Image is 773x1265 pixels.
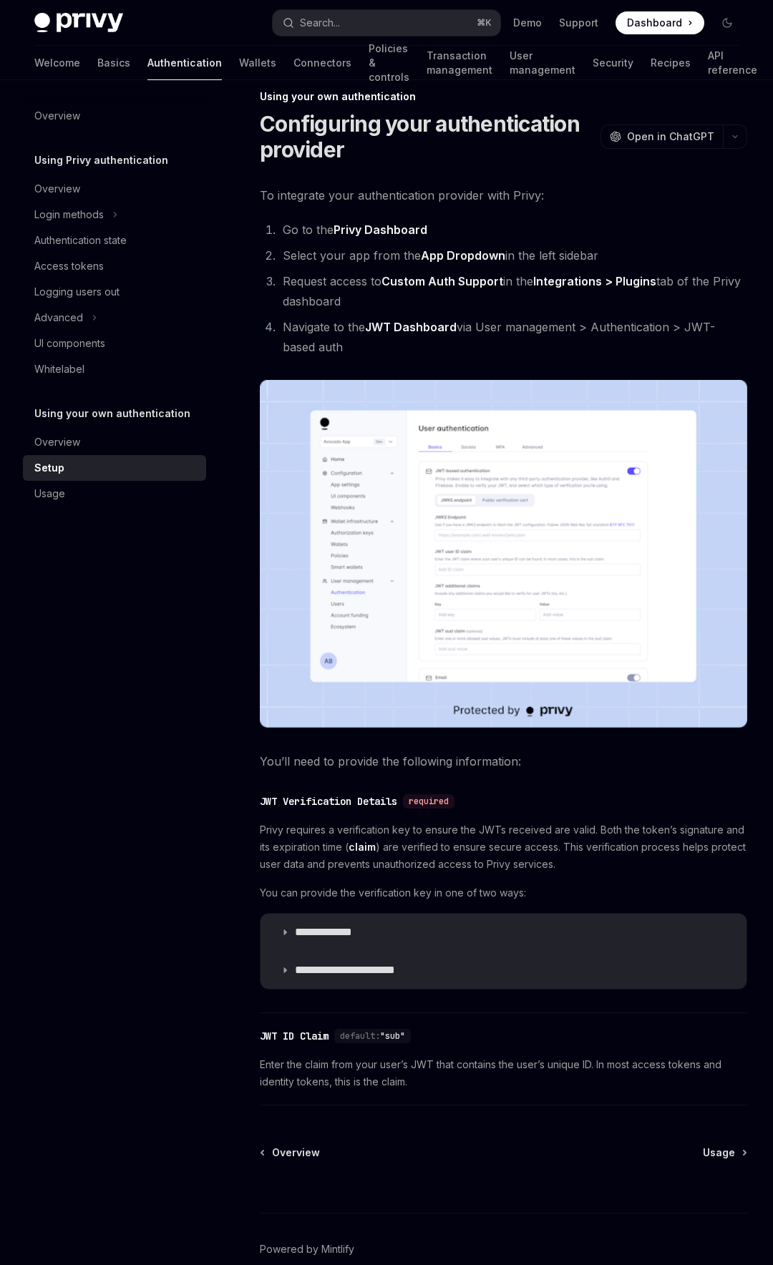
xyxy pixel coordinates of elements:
[381,274,503,288] strong: Custom Auth Support
[278,220,747,240] li: Go to the
[260,751,747,771] span: You’ll need to provide the following information:
[260,821,747,873] span: Privy requires a verification key to ensure the JWTs received are valid. Both the token’s signatu...
[34,283,120,301] div: Logging users out
[300,14,340,31] div: Search...
[477,17,492,29] span: ⌘ K
[278,245,747,265] li: Select your app from the in the left sidebar
[34,309,83,326] div: Advanced
[403,794,454,809] div: required
[23,356,206,382] a: Whitelabel
[349,841,376,854] a: claim
[34,361,84,378] div: Whitelabel
[23,429,206,455] a: Overview
[23,279,206,305] a: Logging users out
[601,124,723,149] button: Open in ChatGPT
[34,485,65,502] div: Usage
[23,455,206,481] a: Setup
[703,1146,746,1160] a: Usage
[97,46,130,80] a: Basics
[651,46,691,80] a: Recipes
[421,248,505,263] strong: App Dropdown
[260,185,747,205] span: To integrate your authentication provider with Privy:
[627,130,714,144] span: Open in ChatGPT
[34,405,190,422] h5: Using your own authentication
[34,232,127,249] div: Authentication state
[23,103,206,129] a: Overview
[260,1056,747,1090] span: Enter the claim from your user’s JWT that contains the user’s unique ID. In most access tokens an...
[23,331,206,356] a: UI components
[23,176,206,202] a: Overview
[593,46,633,80] a: Security
[260,884,747,902] span: You can provide the verification key in one of two ways:
[708,46,757,80] a: API reference
[260,794,397,809] div: JWT Verification Details
[559,16,598,30] a: Support
[34,180,80,197] div: Overview
[34,335,105,352] div: UI components
[260,89,747,104] div: Using your own authentication
[369,46,409,80] a: Policies & controls
[272,1146,320,1160] span: Overview
[260,1242,354,1256] a: Powered by Mintlify
[23,228,206,253] a: Authentication state
[627,16,682,30] span: Dashboard
[34,434,80,451] div: Overview
[293,46,351,80] a: Connectors
[260,380,747,728] img: JWT-based auth
[147,46,222,80] a: Authentication
[261,1146,320,1160] a: Overview
[365,320,457,335] a: JWT Dashboard
[334,223,427,238] a: Privy Dashboard
[380,1030,405,1042] span: "sub"
[34,13,123,33] img: dark logo
[23,481,206,507] a: Usage
[34,107,80,124] div: Overview
[340,1030,380,1042] span: default:
[273,10,500,36] button: Search...⌘K
[34,258,104,275] div: Access tokens
[716,11,739,34] button: Toggle dark mode
[34,152,168,169] h5: Using Privy authentication
[34,206,104,223] div: Login methods
[34,459,64,477] div: Setup
[427,46,492,80] a: Transaction management
[616,11,704,34] a: Dashboard
[533,274,656,289] a: Integrations > Plugins
[513,16,542,30] a: Demo
[239,46,276,80] a: Wallets
[278,317,747,357] li: Navigate to the via User management > Authentication > JWT-based auth
[260,1029,329,1043] div: JWT ID Claim
[260,111,595,162] h1: Configuring your authentication provider
[34,46,80,80] a: Welcome
[278,271,747,311] li: Request access to in the tab of the Privy dashboard
[23,253,206,279] a: Access tokens
[703,1146,735,1160] span: Usage
[510,46,575,80] a: User management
